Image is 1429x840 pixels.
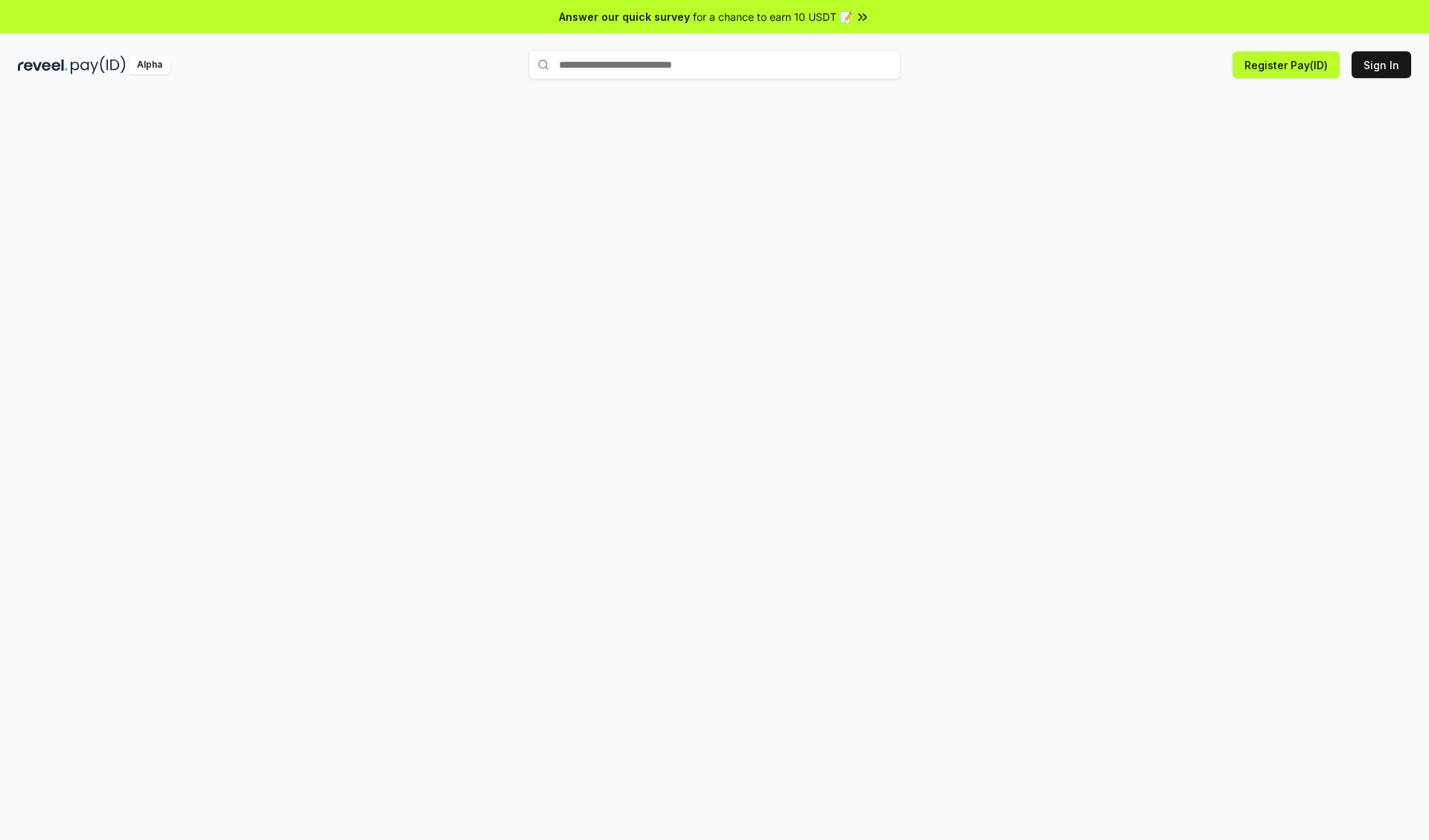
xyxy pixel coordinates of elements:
img: pay_id [71,56,126,74]
img: reveel_dark [18,56,68,74]
div: Alpha [129,56,170,74]
button: Register Pay(ID) [1233,51,1340,78]
span: Answer our quick survey [559,9,690,25]
span: for a chance to earn 10 USDT 📝 [693,9,852,25]
button: Sign In [1352,51,1411,78]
